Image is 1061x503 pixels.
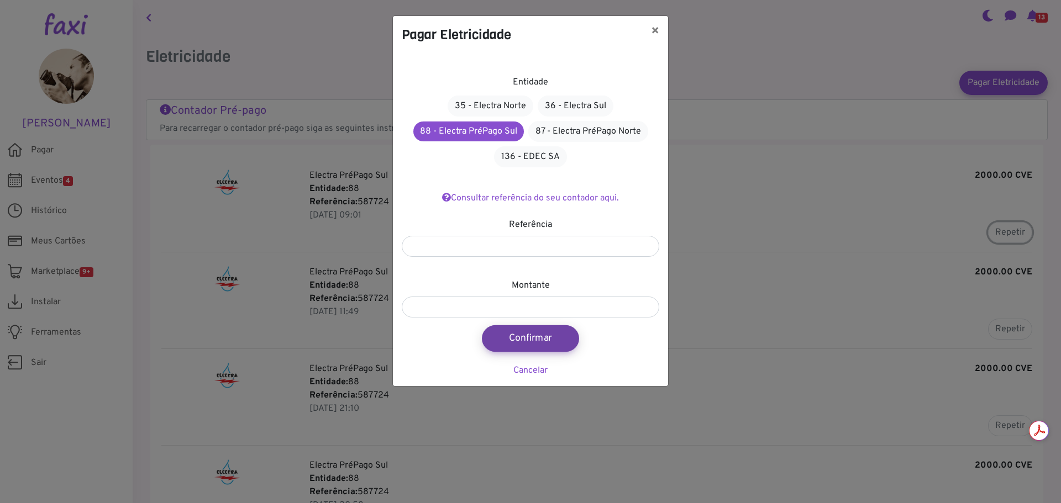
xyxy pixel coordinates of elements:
[642,16,668,47] button: ×
[442,193,619,204] a: Consultar referência do seu contador aqui.
[528,121,648,142] a: 87 - Electra PréPago Norte
[513,365,548,376] a: Cancelar
[512,279,550,292] label: Montante
[494,146,567,167] a: 136 - EDEC SA
[482,325,579,352] button: Confirmar
[509,218,552,231] label: Referência
[538,96,613,117] a: 36 - Electra Sul
[402,25,511,45] h4: Pagar Eletricidade
[513,76,548,89] label: Entidade
[413,121,524,141] a: 88 - Electra PréPago Sul
[448,96,533,117] a: 35 - Electra Norte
